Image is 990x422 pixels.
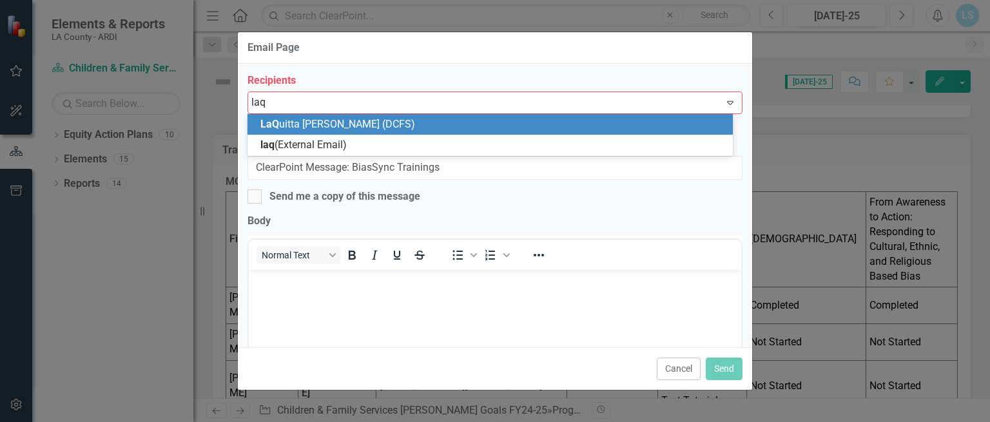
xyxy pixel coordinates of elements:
[260,139,275,151] span: laq
[260,118,415,130] span: uitta [PERSON_NAME] (DCFS)
[260,139,347,151] span: (External Email)
[247,214,742,229] label: Body
[247,73,742,88] label: Recipients
[386,246,408,264] button: Underline
[480,246,512,264] div: Numbered list
[657,358,701,380] button: Cancel
[269,189,420,204] div: Send me a copy of this message
[260,118,279,130] span: LaQ
[409,246,431,264] button: Strikethrough
[262,250,325,260] span: Normal Text
[706,358,742,380] button: Send
[341,246,363,264] button: Bold
[447,246,479,264] div: Bullet list
[257,246,340,264] button: Block Normal Text
[247,42,300,53] div: Email Page
[364,246,385,264] button: Italic
[528,246,550,264] button: Reveal or hide additional toolbar items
